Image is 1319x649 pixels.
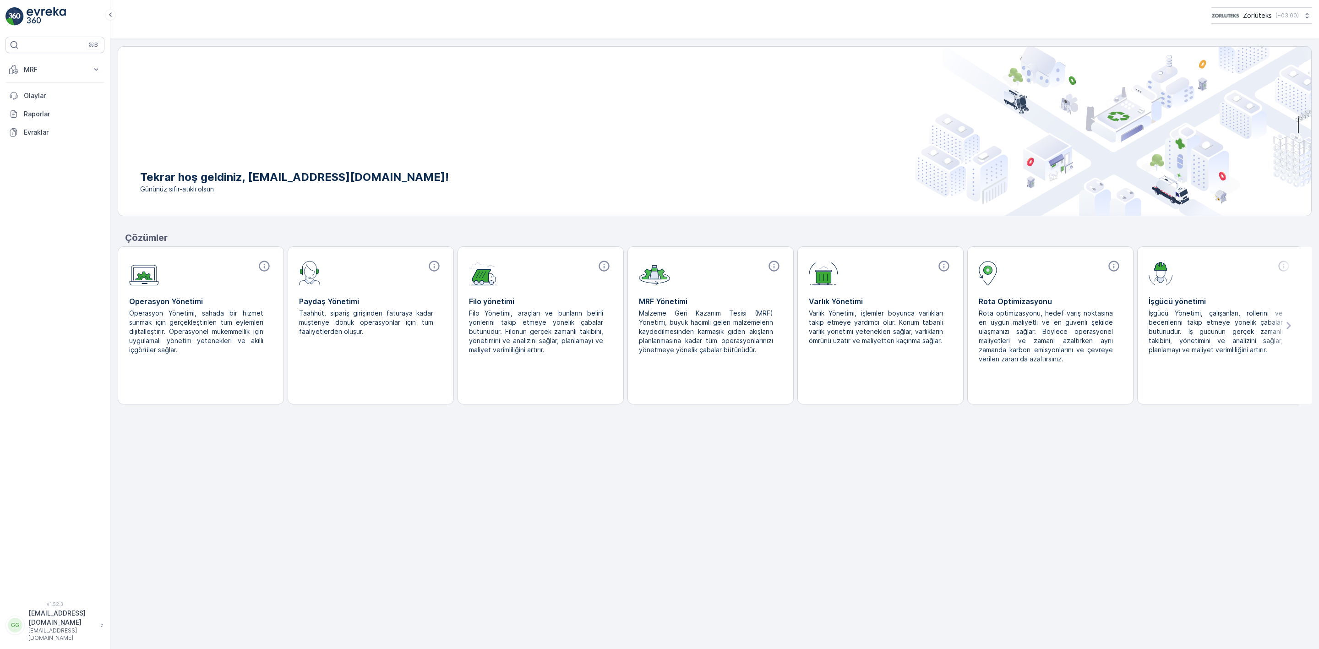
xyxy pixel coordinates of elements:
p: MRF [24,65,86,74]
p: Tekrar hoş geldiniz, [EMAIL_ADDRESS][DOMAIN_NAME]! [140,170,449,185]
p: Varlık Yönetimi, işlemler boyunca varlıkları takip etmeye yardımcı olur. Konum tabanlı varlık yön... [809,309,945,345]
p: Malzeme Geri Kazanım Tesisi (MRF) Yönetimi, büyük hacimli gelen malzemelerin kaydedilmesinden kar... [639,309,775,354]
p: Filo yönetimi [469,296,612,307]
p: ( +03:00 ) [1275,12,1299,19]
p: Paydaş Yönetimi [299,296,442,307]
p: MRF Yönetimi [639,296,782,307]
p: [EMAIL_ADDRESS][DOMAIN_NAME] [28,609,95,627]
img: module-icon [979,260,997,285]
p: Çözümler [125,231,1312,245]
p: ⌘B [89,41,98,49]
p: Operasyon Yönetimi, sahada bir hizmet sunmak için gerçekleştirilen tüm eylemleri dijitalleştirir.... [129,309,265,354]
p: Taahhüt, sipariş girişinden faturaya kadar müşteriye dönük operasyonlar için tüm faaliyetlerden o... [299,309,435,336]
p: Operasyon Yönetimi [129,296,273,307]
p: İşgücü yönetimi [1149,296,1292,307]
img: logo_light-DOdMpM7g.png [27,7,66,26]
span: Gününüz sıfır-atıklı olsun [140,185,449,194]
img: module-icon [809,260,838,285]
button: GG[EMAIL_ADDRESS][DOMAIN_NAME][EMAIL_ADDRESS][DOMAIN_NAME] [5,609,104,642]
img: module-icon [639,260,670,285]
p: Filo Yönetimi, araçları ve bunların belirli yönlerini takip etmeye yönelik çabalar bütünüdür. Fil... [469,309,605,354]
p: Olaylar [24,91,101,100]
p: Raporlar [24,109,101,119]
p: Evraklar [24,128,101,137]
button: Zorluteks(+03:00) [1211,7,1312,24]
img: 6-1-9-3_wQBzyll.png [1211,11,1239,21]
button: MRF [5,60,104,79]
p: Zorluteks [1243,11,1272,20]
img: city illustration [915,47,1311,216]
img: module-icon [1149,260,1173,285]
img: module-icon [469,260,497,285]
p: Varlık Yönetimi [809,296,952,307]
img: logo [5,7,24,26]
span: v 1.52.3 [5,601,104,607]
a: Olaylar [5,87,104,105]
p: [EMAIL_ADDRESS][DOMAIN_NAME] [28,627,95,642]
a: Raporlar [5,105,104,123]
p: Rota Optimizasyonu [979,296,1122,307]
p: Rota optimizasyonu, hedef varış noktasına en uygun maliyetli ve en güvenli şekilde ulaşmanızı sağ... [979,309,1115,364]
a: Evraklar [5,123,104,142]
img: module-icon [129,260,159,286]
div: GG [8,618,22,633]
img: module-icon [299,260,321,285]
p: İşgücü Yönetimi, çalışanları, rollerini ve becerilerini takip etmeye yönelik çabalar bütünüdür. İ... [1149,309,1285,354]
